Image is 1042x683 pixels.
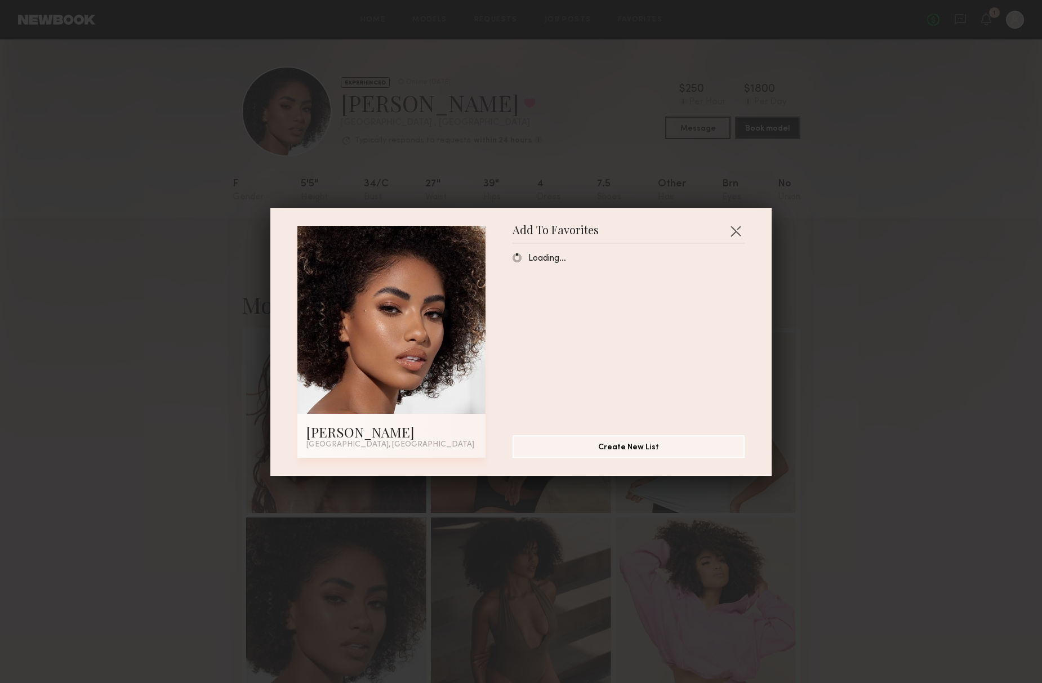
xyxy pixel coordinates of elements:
span: Loading… [528,254,566,264]
span: Add To Favorites [513,226,599,243]
button: Create New List [513,435,745,458]
div: [PERSON_NAME] [306,423,477,441]
div: [GEOGRAPHIC_DATA], [GEOGRAPHIC_DATA] [306,441,477,449]
button: Close [727,222,745,240]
